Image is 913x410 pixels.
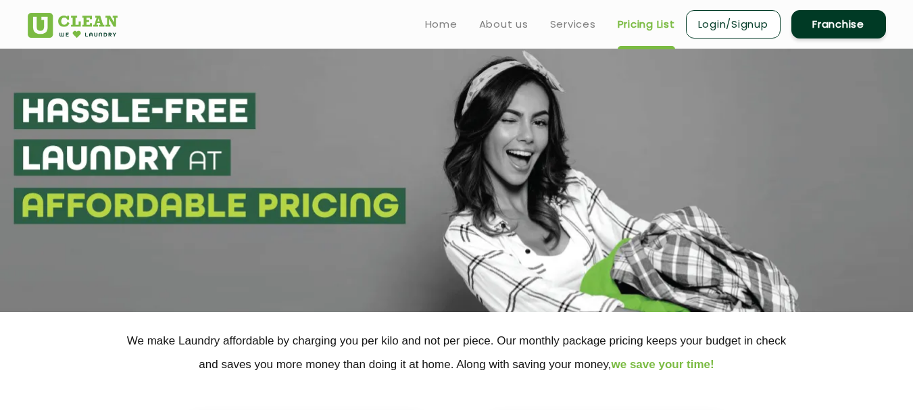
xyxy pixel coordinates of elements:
a: Login/Signup [686,10,781,39]
a: Services [550,16,596,32]
img: UClean Laundry and Dry Cleaning [28,13,118,38]
p: We make Laundry affordable by charging you per kilo and not per piece. Our monthly package pricin... [28,329,886,376]
a: Home [425,16,458,32]
a: About us [479,16,528,32]
a: Pricing List [618,16,675,32]
a: Franchise [791,10,886,39]
span: we save your time! [612,358,714,371]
